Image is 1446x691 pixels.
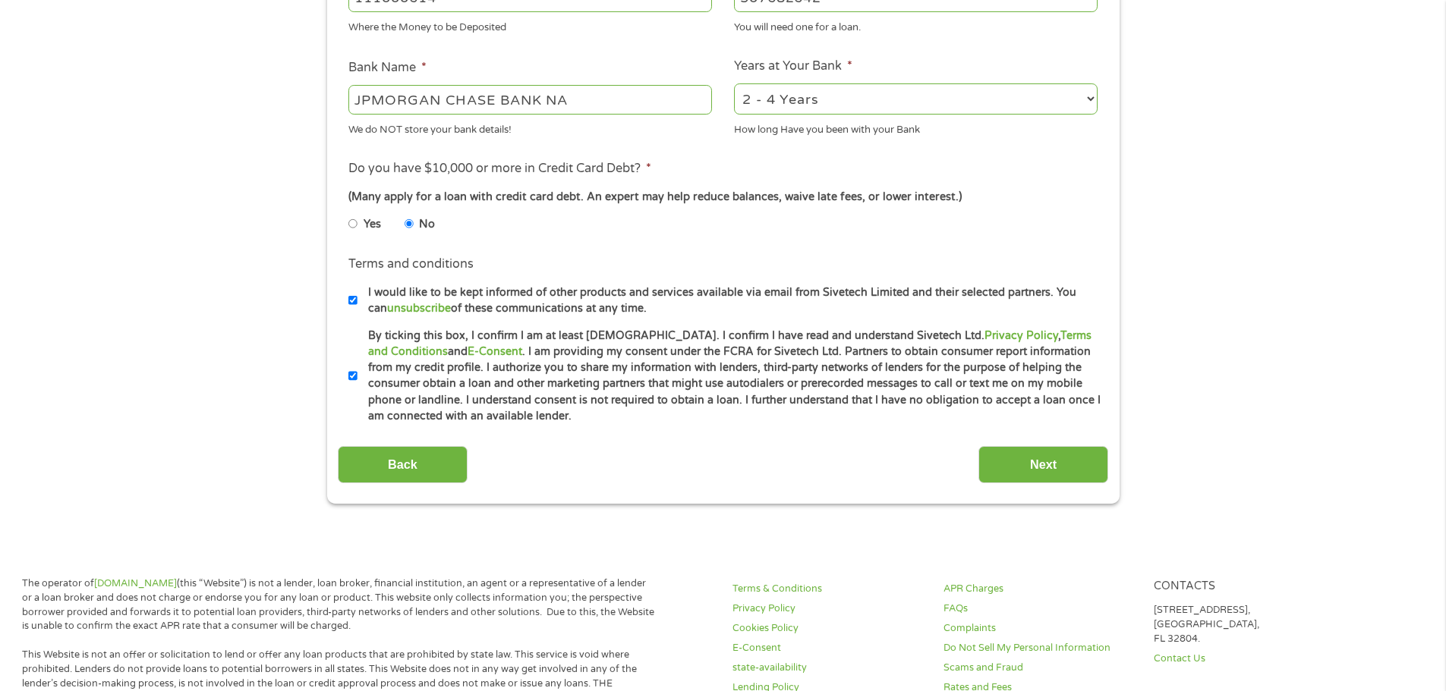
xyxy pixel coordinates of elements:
[348,60,427,76] label: Bank Name
[732,661,925,675] a: state-availability
[387,302,451,315] a: unsubscribe
[734,117,1098,137] div: How long Have you been with your Bank
[1154,603,1347,646] p: [STREET_ADDRESS], [GEOGRAPHIC_DATA], FL 32804.
[358,328,1102,425] label: By ticking this box, I confirm I am at least [DEMOGRAPHIC_DATA]. I confirm I have read and unders...
[348,256,474,272] label: Terms and conditions
[978,446,1108,483] input: Next
[468,345,522,358] a: E-Consent
[732,582,925,596] a: Terms & Conditions
[732,621,925,636] a: Cookies Policy
[368,329,1092,358] a: Terms and Conditions
[984,329,1058,342] a: Privacy Policy
[944,641,1136,655] a: Do Not Sell My Personal Information
[338,446,468,483] input: Back
[734,58,852,74] label: Years at Your Bank
[1154,579,1347,594] h4: Contacts
[944,661,1136,675] a: Scams and Fraud
[348,161,651,177] label: Do you have $10,000 or more in Credit Card Debt?
[348,15,712,36] div: Where the Money to be Deposited
[348,117,712,137] div: We do NOT store your bank details!
[732,601,925,616] a: Privacy Policy
[364,216,381,233] label: Yes
[419,216,435,233] label: No
[944,621,1136,636] a: Complaints
[944,582,1136,596] a: APR Charges
[358,284,1102,317] label: I would like to be kept informed of other products and services available via email from Sivetech...
[732,641,925,655] a: E-Consent
[94,577,177,589] a: [DOMAIN_NAME]
[348,189,1097,206] div: (Many apply for a loan with credit card debt. An expert may help reduce balances, waive late fees...
[734,15,1098,36] div: You will need one for a loan.
[1154,652,1347,666] a: Contact Us
[22,576,655,634] p: The operator of (this “Website”) is not a lender, loan broker, financial institution, an agent or...
[944,601,1136,616] a: FAQs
